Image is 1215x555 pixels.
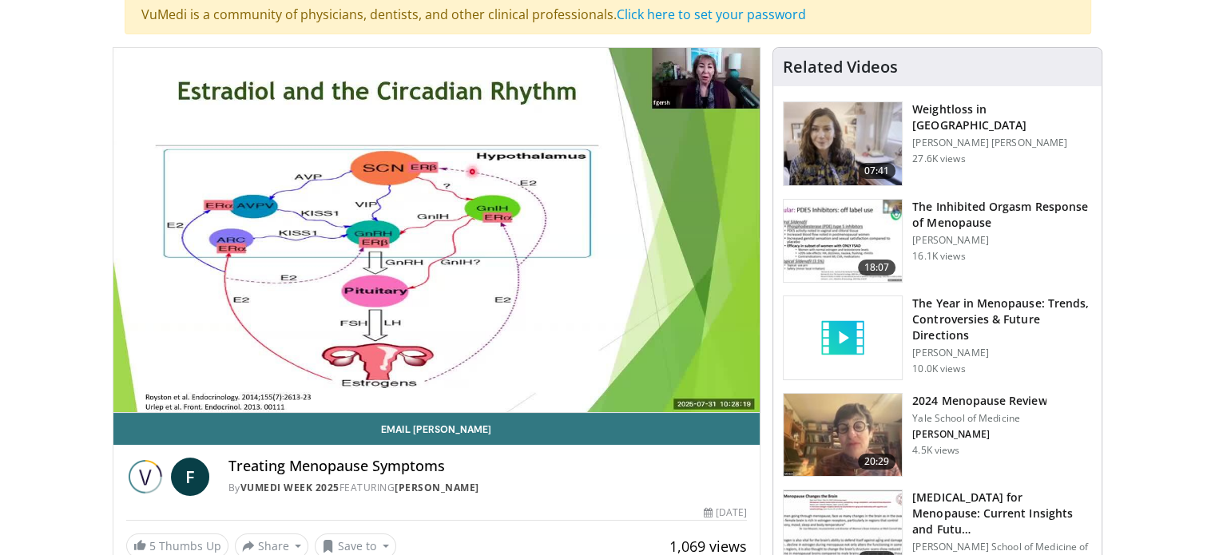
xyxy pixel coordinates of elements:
[783,393,1092,478] a: 20:29 2024 Menopause Review Yale School of Medicine [PERSON_NAME] 4.5K views
[783,199,1092,283] a: 18:07 The Inhibited Orgasm Response of Menopause [PERSON_NAME] 16.1K views
[784,296,902,379] img: video_placeholder_short.svg
[912,295,1092,343] h3: The Year in Menopause: Trends, Controversies & Future Directions
[783,101,1092,186] a: 07:41 Weightloss in [GEOGRAPHIC_DATA] [PERSON_NAME] [PERSON_NAME] 27.6K views
[912,234,1092,247] p: [PERSON_NAME]
[858,260,896,276] span: 18:07
[858,454,896,470] span: 20:29
[912,250,965,263] p: 16.1K views
[395,481,479,494] a: [PERSON_NAME]
[912,393,1046,409] h3: 2024 Menopause Review
[912,137,1092,149] p: [PERSON_NAME] [PERSON_NAME]
[784,394,902,477] img: 692f135d-47bd-4f7e-b54d-786d036e68d3.150x105_q85_crop-smart_upscale.jpg
[784,102,902,185] img: 9983fed1-7565-45be-8934-aef1103ce6e2.150x105_q85_crop-smart_upscale.jpg
[113,48,760,413] video-js: Video Player
[228,481,748,495] div: By FEATURING
[912,347,1092,359] p: [PERSON_NAME]
[783,295,1092,380] a: The Year in Menopause: Trends, Controversies & Future Directions [PERSON_NAME] 10.0K views
[784,200,902,283] img: 283c0f17-5e2d-42ba-a87c-168d447cdba4.150x105_q85_crop-smart_upscale.jpg
[617,6,806,23] a: Click here to set your password
[858,163,896,179] span: 07:41
[113,413,760,445] a: Email [PERSON_NAME]
[912,444,959,457] p: 4.5K views
[704,505,747,520] div: [DATE]
[912,428,1046,441] p: [PERSON_NAME]
[912,363,965,375] p: 10.0K views
[912,490,1092,537] h3: [MEDICAL_DATA] for Menopause: Current Insights and Futu…
[126,458,165,496] img: Vumedi Week 2025
[912,199,1092,231] h3: The Inhibited Orgasm Response of Menopause
[149,538,156,553] span: 5
[240,481,339,494] a: Vumedi Week 2025
[912,412,1046,425] p: Yale School of Medicine
[228,458,748,475] h4: Treating Menopause Symptoms
[783,57,898,77] h4: Related Videos
[912,153,965,165] p: 27.6K views
[912,101,1092,133] h3: Weightloss in [GEOGRAPHIC_DATA]
[171,458,209,496] a: F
